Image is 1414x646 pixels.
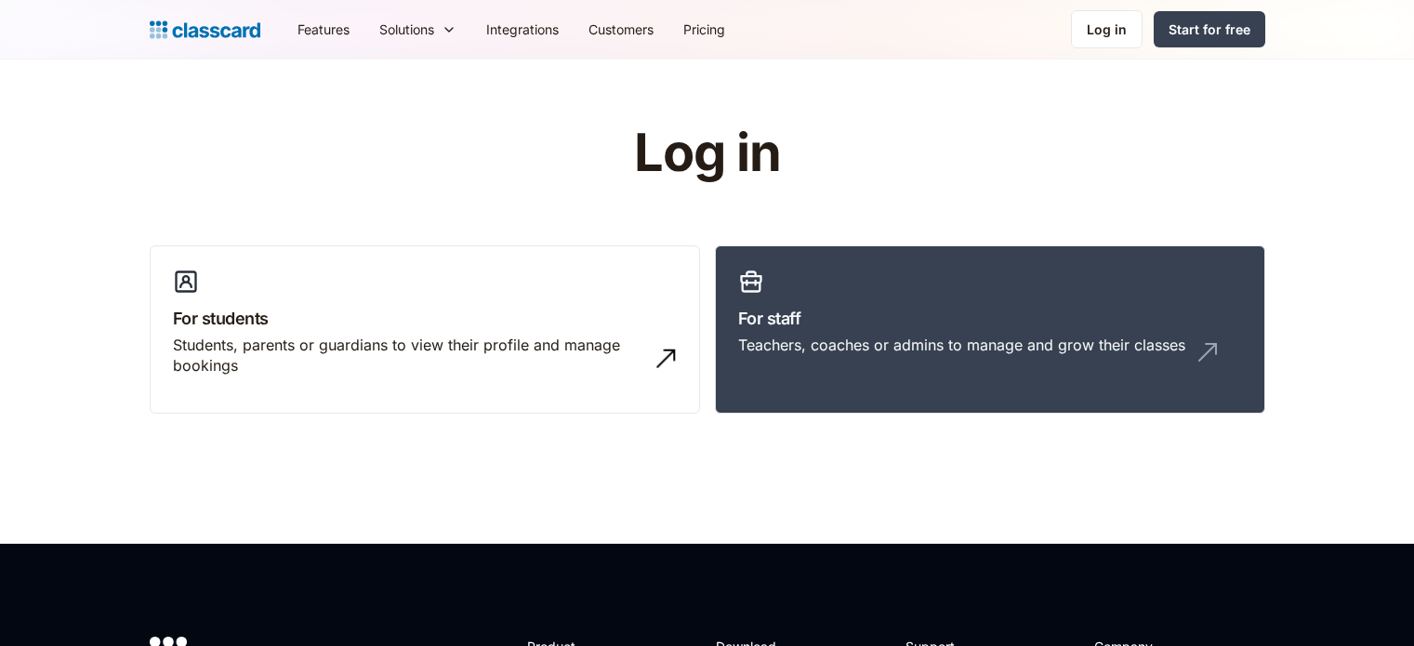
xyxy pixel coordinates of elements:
div: Solutions [364,8,471,50]
div: Students, parents or guardians to view their profile and manage bookings [173,335,640,376]
h3: For students [173,306,677,331]
div: Solutions [379,20,434,39]
a: Customers [574,8,668,50]
h1: Log in [412,125,1002,182]
h3: For staff [738,306,1242,331]
a: For staffTeachers, coaches or admins to manage and grow their classes [715,245,1265,415]
a: Features [283,8,364,50]
a: Integrations [471,8,574,50]
div: Start for free [1169,20,1250,39]
a: For studentsStudents, parents or guardians to view their profile and manage bookings [150,245,700,415]
a: home [150,17,260,43]
a: Start for free [1154,11,1265,47]
div: Teachers, coaches or admins to manage and grow their classes [738,335,1185,355]
div: Log in [1087,20,1127,39]
a: Pricing [668,8,740,50]
a: Log in [1071,10,1143,48]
